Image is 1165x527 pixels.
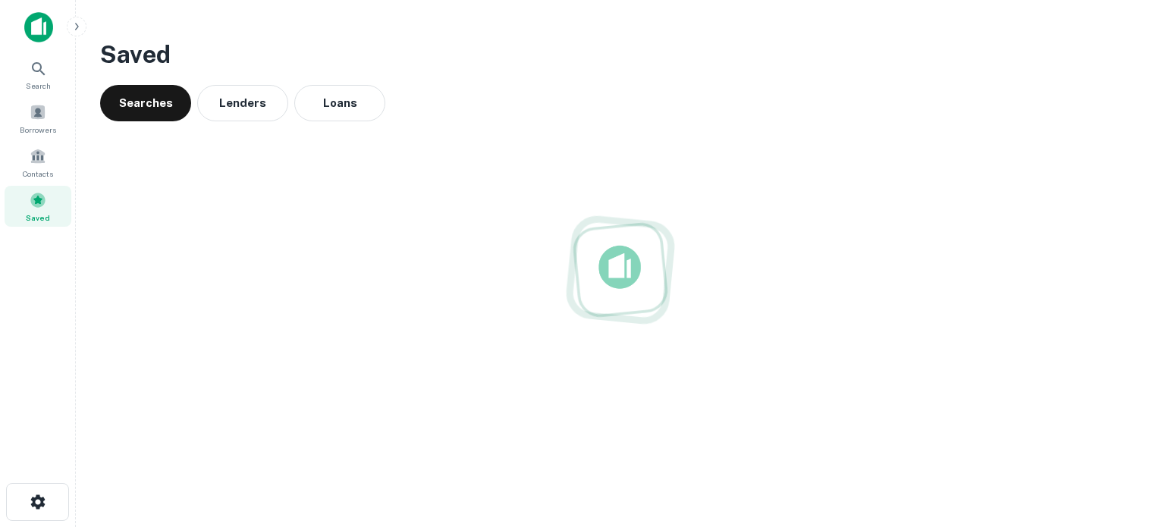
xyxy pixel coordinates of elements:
a: Contacts [5,142,71,183]
span: Search [26,80,51,92]
a: Search [5,54,71,95]
a: Saved [5,186,71,227]
a: Borrowers [5,98,71,139]
button: Lenders [197,85,288,121]
span: Borrowers [20,124,56,136]
button: Loans [294,85,385,121]
button: Searches [100,85,191,121]
span: Saved [26,212,50,224]
iframe: Chat Widget [1089,406,1165,478]
img: capitalize-icon.png [24,12,53,42]
span: Contacts [23,168,53,180]
h3: Saved [100,36,1141,73]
